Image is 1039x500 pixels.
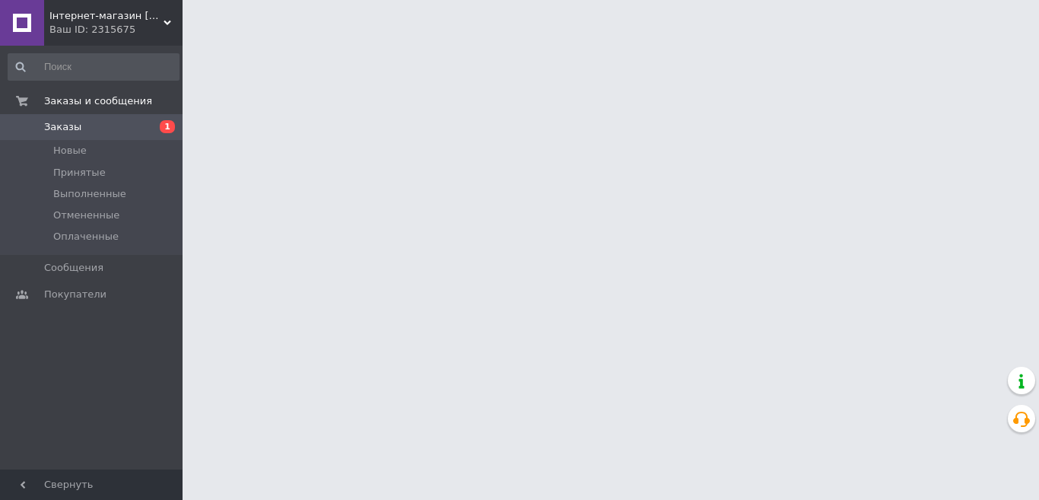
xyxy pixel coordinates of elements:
[44,288,106,301] span: Покупатели
[160,120,175,133] span: 1
[53,209,119,222] span: Отмененные
[44,94,152,108] span: Заказы и сообщения
[53,144,87,158] span: Новые
[44,120,81,134] span: Заказы
[49,23,183,37] div: Ваш ID: 2315675
[49,9,164,23] span: Інтернет-магазин Khoztovar.com.ua
[53,187,126,201] span: Выполненные
[53,166,106,180] span: Принятые
[8,53,180,81] input: Поиск
[44,261,103,275] span: Сообщения
[53,230,119,244] span: Оплаченные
